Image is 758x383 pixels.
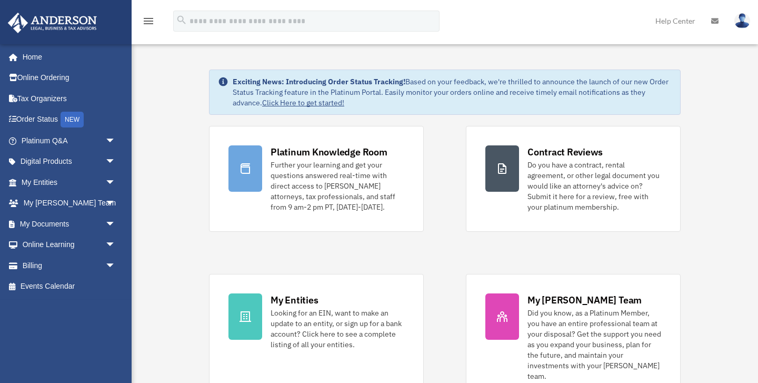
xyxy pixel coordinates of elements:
a: Tax Organizers [7,88,132,109]
div: Platinum Knowledge Room [271,145,387,159]
a: My [PERSON_NAME] Teamarrow_drop_down [7,193,132,214]
div: My Entities [271,293,318,307]
a: Billingarrow_drop_down [7,255,132,276]
img: User Pic [734,13,750,28]
span: arrow_drop_down [105,234,126,256]
span: arrow_drop_down [105,172,126,193]
div: Did you know, as a Platinum Member, you have an entire professional team at your disposal? Get th... [527,308,661,381]
a: Contract Reviews Do you have a contract, rental agreement, or other legal document you would like... [466,126,681,232]
div: My [PERSON_NAME] Team [527,293,642,307]
a: My Documentsarrow_drop_down [7,213,132,234]
img: Anderson Advisors Platinum Portal [5,13,100,33]
a: Online Ordering [7,67,132,89]
span: arrow_drop_down [105,193,126,214]
div: Looking for an EIN, want to make an update to an entity, or sign up for a bank account? Click her... [271,308,404,350]
a: Platinum Q&Aarrow_drop_down [7,130,132,151]
span: arrow_drop_down [105,130,126,152]
a: Platinum Knowledge Room Further your learning and get your questions answered real-time with dire... [209,126,424,232]
span: arrow_drop_down [105,213,126,235]
a: Events Calendar [7,276,132,297]
a: Online Learningarrow_drop_down [7,234,132,256]
strong: Exciting News: Introducing Order Status Tracking! [233,77,405,86]
a: My Entitiesarrow_drop_down [7,172,132,193]
span: arrow_drop_down [105,151,126,173]
div: Do you have a contract, rental agreement, or other legal document you would like an attorney's ad... [527,160,661,212]
a: Digital Productsarrow_drop_down [7,151,132,172]
div: Based on your feedback, we're thrilled to announce the launch of our new Order Status Tracking fe... [233,76,672,108]
a: Home [7,46,126,67]
div: Further your learning and get your questions answered real-time with direct access to [PERSON_NAM... [271,160,404,212]
i: menu [142,15,155,27]
a: Order StatusNEW [7,109,132,131]
div: NEW [61,112,84,127]
a: Click Here to get started! [262,98,344,107]
div: Contract Reviews [527,145,603,159]
span: arrow_drop_down [105,255,126,277]
a: menu [142,18,155,27]
i: search [176,14,187,26]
